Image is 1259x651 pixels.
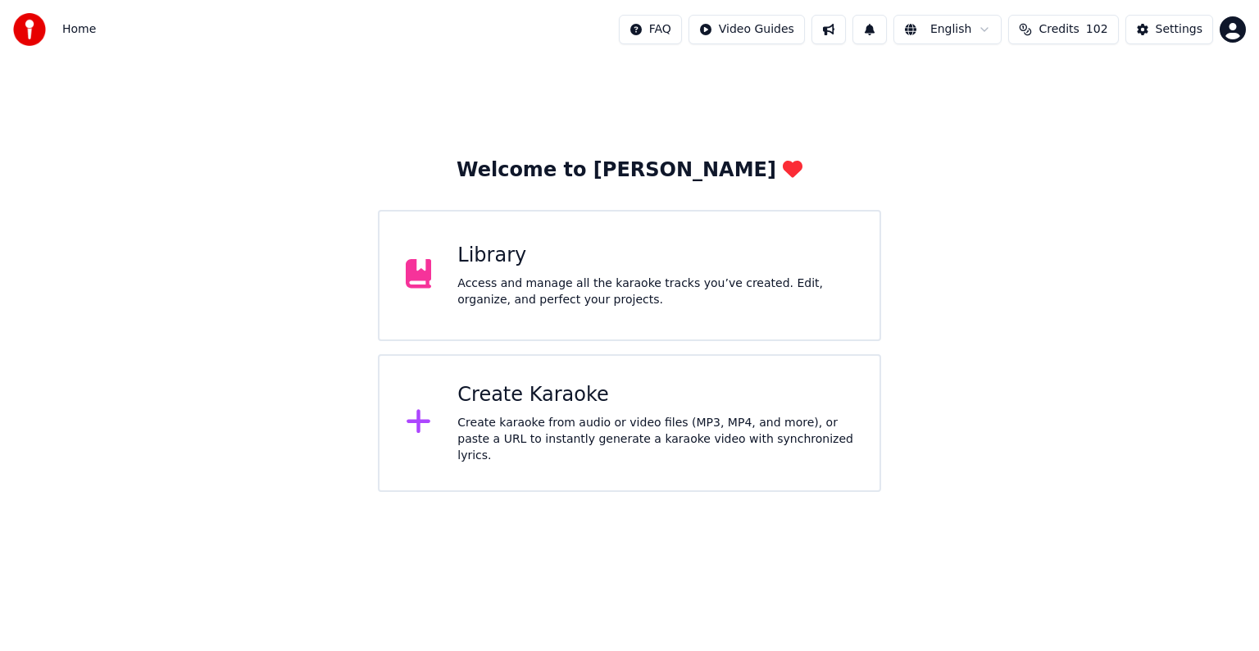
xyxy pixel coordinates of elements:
div: Create Karaoke [457,382,853,408]
img: youka [13,13,46,46]
div: Welcome to [PERSON_NAME] [457,157,802,184]
span: 102 [1086,21,1108,38]
button: Settings [1125,15,1213,44]
span: Credits [1039,21,1079,38]
button: Credits102 [1008,15,1118,44]
button: FAQ [619,15,682,44]
nav: breadcrumb [62,21,96,38]
div: Create karaoke from audio or video files (MP3, MP4, and more), or paste a URL to instantly genera... [457,415,853,464]
button: Video Guides [689,15,805,44]
span: Home [62,21,96,38]
div: Access and manage all the karaoke tracks you’ve created. Edit, organize, and perfect your projects. [457,275,853,308]
div: Library [457,243,853,269]
div: Settings [1156,21,1202,38]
